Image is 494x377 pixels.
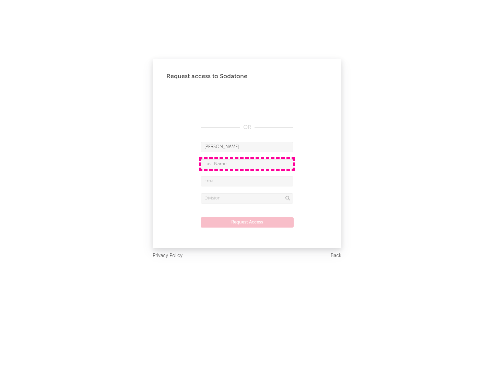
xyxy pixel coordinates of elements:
input: Email [201,176,293,186]
button: Request Access [201,217,294,228]
a: Privacy Policy [153,252,183,260]
input: Division [201,193,293,204]
input: First Name [201,142,293,152]
div: Request access to Sodatone [166,72,328,81]
div: OR [201,123,293,132]
a: Back [331,252,341,260]
input: Last Name [201,159,293,169]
